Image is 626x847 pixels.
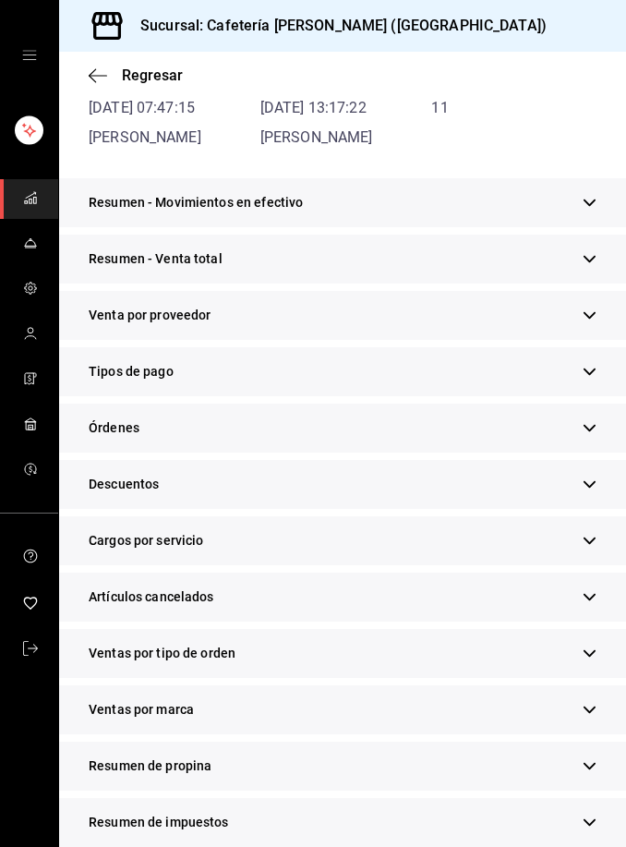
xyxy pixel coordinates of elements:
[431,97,565,119] div: 11
[89,475,159,494] span: Descuentos
[89,128,201,146] span: [PERSON_NAME]
[89,306,211,325] span: Venta por proveedor
[89,813,229,832] span: Resumen de impuestos
[260,128,373,146] span: [PERSON_NAME]
[89,587,214,607] span: Artículos cancelados
[89,67,183,84] button: Regresar
[89,644,235,663] span: Ventas por tipo de orden
[89,362,174,381] span: Tipos de pago
[22,48,37,63] button: open drawer
[89,249,223,269] span: Resumen - Venta total
[126,15,547,37] h3: Sucursal: Cafetería [PERSON_NAME] ([GEOGRAPHIC_DATA])
[89,531,204,551] span: Cargos por servicio
[89,756,211,776] span: Resumen de propina
[122,67,183,84] span: Regresar
[260,99,367,116] time: [DATE] 13:17:22
[89,700,194,720] span: Ventas por marca
[89,99,195,116] time: [DATE] 07:47:15
[89,418,139,438] span: Órdenes
[89,193,303,212] span: Resumen - Movimientos en efectivo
